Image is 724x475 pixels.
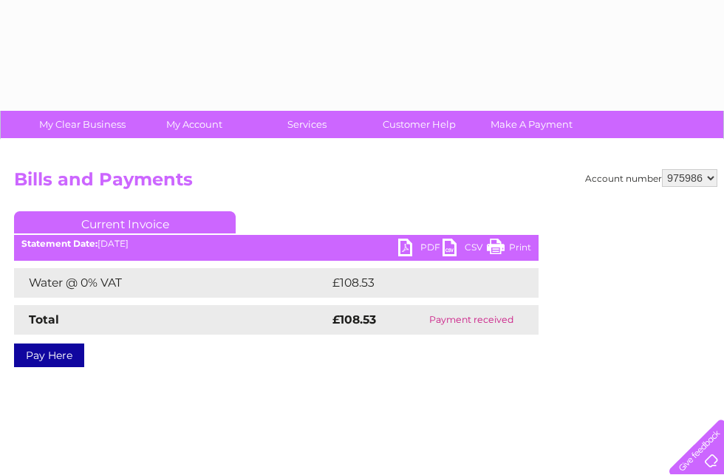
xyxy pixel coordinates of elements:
a: Print [487,239,531,260]
a: My Account [134,111,256,138]
td: £108.53 [329,268,511,298]
h2: Bills and Payments [14,169,717,197]
a: Services [246,111,368,138]
div: Account number [585,169,717,187]
div: [DATE] [14,239,539,249]
a: Current Invoice [14,211,236,233]
a: My Clear Business [21,111,143,138]
strong: Total [29,312,59,327]
td: Water @ 0% VAT [14,268,329,298]
a: PDF [398,239,443,260]
a: CSV [443,239,487,260]
b: Statement Date: [21,238,98,249]
strong: £108.53 [332,312,376,327]
a: Pay Here [14,344,84,367]
td: Payment received [404,305,539,335]
a: Customer Help [358,111,480,138]
a: Make A Payment [471,111,592,138]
